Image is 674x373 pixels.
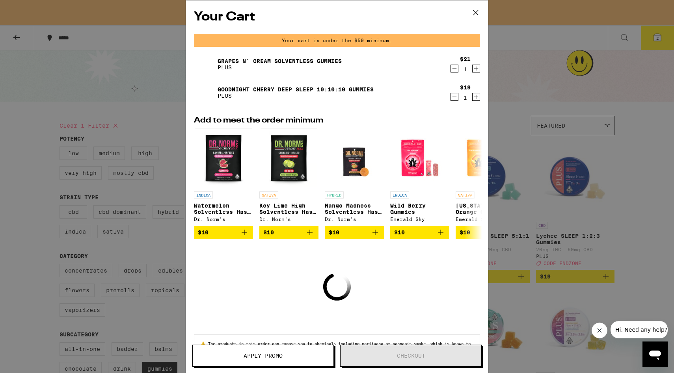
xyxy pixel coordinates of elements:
[325,128,384,187] img: Dr. Norm's - Mango Madness Solventless Hash Gummy
[259,191,278,199] p: SATIVA
[390,217,449,222] div: Emerald Sky
[451,65,458,72] button: Decrement
[263,229,274,236] span: $10
[592,323,607,338] iframe: Close message
[261,128,318,187] img: Dr. Norm's - Key Lime High Solventless Hash Gummy
[218,93,374,99] p: PLUS
[460,66,471,72] div: 1
[198,229,209,236] span: $10
[611,321,668,338] iframe: Message from company
[390,128,449,187] img: Emerald Sky - Wild Berry Gummies
[218,86,374,93] a: Goodnight Cherry Deep Sleep 10:10:10 Gummies
[456,202,515,215] p: [US_STATE] Orange Gummies
[194,117,480,124] h2: Add to meet the order minimum
[340,345,482,367] button: Checkout
[460,95,471,101] div: 1
[201,341,208,346] span: ⚠️
[194,226,253,239] button: Add to bag
[194,128,253,226] a: Open page for Watermelon Solventless Hash Gummy from Dr. Norm's
[460,56,471,62] div: $21
[472,93,480,101] button: Increment
[456,191,475,199] p: SATIVA
[390,226,449,239] button: Add to bag
[397,353,425,358] span: Checkout
[390,128,449,226] a: Open page for Wild Berry Gummies from Emerald Sky
[244,353,283,358] span: Apply Promo
[642,341,668,367] iframe: Button to launch messaging window
[325,217,384,222] div: Dr. Norm's
[218,64,342,71] p: PLUS
[194,202,253,215] p: Watermelon Solventless Hash Gummy
[259,202,318,215] p: Key Lime High Solventless Hash Gummy
[259,226,318,239] button: Add to bag
[325,226,384,239] button: Add to bag
[456,128,515,226] a: Open page for California Orange Gummies from Emerald Sky
[460,229,470,236] span: $10
[325,191,344,199] p: HYBRID
[201,341,471,355] span: The products in this order can expose you to chemicals including marijuana or cannabis smoke, whi...
[456,226,515,239] button: Add to bag
[451,93,458,101] button: Decrement
[460,84,471,91] div: $19
[329,229,339,236] span: $10
[195,128,252,187] img: Dr. Norm's - Watermelon Solventless Hash Gummy
[390,191,409,199] p: INDICA
[192,345,334,367] button: Apply Promo
[194,217,253,222] div: Dr. Norm's
[325,202,384,215] p: Mango Madness Solventless Hash Gummy
[259,128,318,226] a: Open page for Key Lime High Solventless Hash Gummy from Dr. Norm's
[194,8,480,26] h2: Your Cart
[194,34,480,47] div: Your cart is under the $50 minimum.
[194,82,216,104] img: Goodnight Cherry Deep Sleep 10:10:10 Gummies
[325,128,384,226] a: Open page for Mango Madness Solventless Hash Gummy from Dr. Norm's
[259,217,318,222] div: Dr. Norm's
[194,191,213,199] p: INDICA
[194,53,216,75] img: Grapes n' Cream Solventless Gummies
[394,229,405,236] span: $10
[456,217,515,222] div: Emerald Sky
[218,58,342,64] a: Grapes n' Cream Solventless Gummies
[390,202,449,215] p: Wild Berry Gummies
[456,128,515,187] img: Emerald Sky - California Orange Gummies
[472,65,480,72] button: Increment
